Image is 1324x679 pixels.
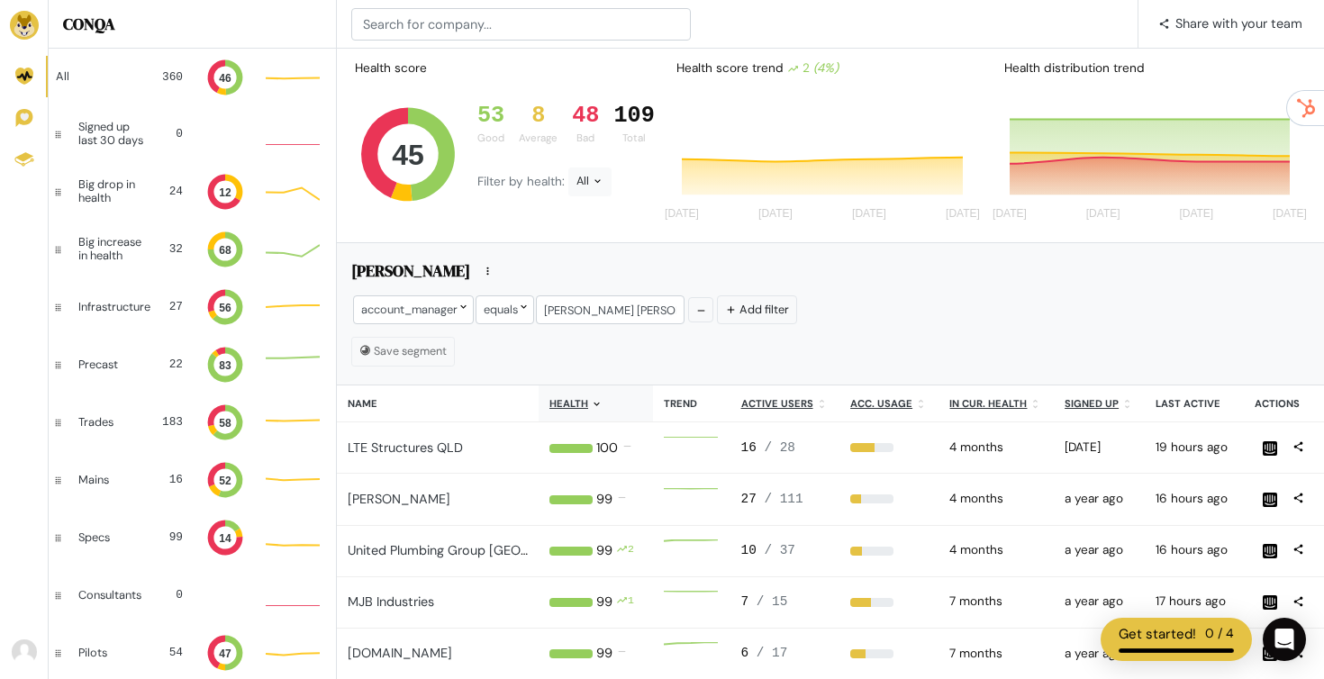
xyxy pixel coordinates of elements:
[477,103,504,130] div: 53
[78,121,150,147] div: Signed up last 30 days
[572,131,599,146] div: Bad
[662,52,990,85] div: Health score trend
[613,103,654,130] div: 109
[1263,618,1306,661] div: Open Intercom Messenger
[665,208,699,221] tspan: [DATE]
[946,208,980,221] tspan: [DATE]
[764,440,795,455] span: / 28
[758,208,793,221] tspan: [DATE]
[1156,593,1232,611] div: 2025-08-25 07:59pm
[348,645,452,661] a: [DOMAIN_NAME]
[717,295,797,323] button: Add filter
[10,11,39,40] img: Brand
[1156,439,1232,457] div: 2025-08-25 05:39pm
[78,236,150,262] div: Big increase in health
[156,586,183,603] div: 0
[1244,385,1324,422] th: Actions
[852,208,886,221] tspan: [DATE]
[741,593,830,612] div: 7
[572,103,599,130] div: 48
[741,397,813,410] u: Active users
[49,451,336,509] a: Mains 16 52
[519,103,558,130] div: 8
[757,594,788,609] span: / 15
[154,644,183,661] div: 54
[351,261,470,286] h5: [PERSON_NAME]
[161,183,183,200] div: 24
[63,14,322,34] h5: CONQA
[813,60,839,76] i: (4%)
[787,59,839,77] div: 2
[477,131,504,146] div: Good
[49,336,336,394] a: Precast 22 83
[49,394,336,451] a: Trades 183 58
[165,125,183,142] div: 0
[568,167,612,196] div: All
[476,295,534,323] div: equals
[993,208,1027,221] tspan: [DATE]
[1179,208,1213,221] tspan: [DATE]
[12,639,37,665] img: Avatar
[351,56,431,81] div: Health score
[628,541,634,561] div: 2
[850,649,928,658] div: 35%
[1065,397,1119,410] u: Signed up
[741,541,830,561] div: 10
[741,439,830,458] div: 16
[741,490,830,510] div: 27
[949,645,1043,663] div: 2025-01-13 12:00am
[351,8,691,41] input: Search for company...
[348,593,434,610] a: MJB Industries
[549,397,588,410] u: Health
[348,491,450,507] a: [PERSON_NAME]
[764,492,803,506] span: / 111
[949,439,1043,457] div: 2025-04-28 12:00am
[949,541,1043,559] div: 2025-05-05 12:00am
[519,131,558,146] div: Average
[628,593,634,612] div: 1
[1065,645,1134,663] div: 2024-05-31 07:58am
[1205,624,1234,645] div: 0 / 4
[154,68,183,86] div: 360
[850,598,928,607] div: 47%
[154,356,183,373] div: 22
[596,541,612,561] div: 99
[1065,439,1134,457] div: 2025-02-26 01:07pm
[1145,385,1243,422] th: Last active
[78,474,140,486] div: Mains
[764,543,795,557] span: / 37
[850,494,928,503] div: 24%
[154,471,183,488] div: 16
[49,566,336,624] a: Consultants 0
[78,589,141,602] div: Consultants
[353,295,474,323] div: account_manager
[596,439,618,458] div: 100
[1273,208,1307,221] tspan: [DATE]
[1119,624,1196,645] div: Get started!
[49,509,336,566] a: Specs 99 14
[49,278,336,336] a: Infrastructure 27 56
[49,49,336,105] a: All 360 46
[596,593,612,612] div: 99
[850,443,928,452] div: 57%
[154,529,183,546] div: 99
[348,439,463,456] a: LTE Structures QLD
[596,490,612,510] div: 99
[990,52,1317,85] div: Health distribution trend
[49,221,336,278] a: Big increase in health 32 68
[741,644,830,664] div: 6
[1156,490,1232,508] div: 2025-08-25 08:35pm
[949,397,1027,410] u: In cur. health
[850,397,912,410] u: Acc. Usage
[1065,593,1134,611] div: 2024-06-30 02:47pm
[613,131,654,146] div: Total
[56,70,140,83] div: All
[1065,541,1134,559] div: 2024-05-15 01:24pm
[78,178,147,204] div: Big drop in health
[78,358,140,371] div: Precast
[78,416,140,429] div: Trades
[1065,490,1134,508] div: 2024-05-15 01:24pm
[154,413,183,430] div: 183
[757,646,788,660] span: / 17
[949,593,1043,611] div: 2025-01-13 12:00am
